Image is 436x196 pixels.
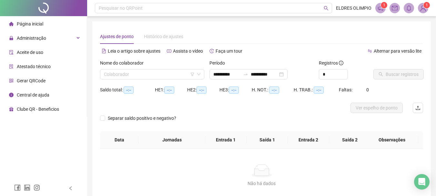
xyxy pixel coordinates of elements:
span: down [197,72,201,76]
span: Faltas: [339,87,353,92]
img: 94728 [418,3,428,13]
span: 0 [366,87,369,92]
div: Não há dados [108,180,415,187]
div: Saldo total: [100,86,155,94]
span: Observações [371,136,413,143]
sup: 1 [381,2,387,8]
div: HE 3: [219,86,252,94]
span: instagram [34,184,40,191]
span: Assista o vídeo [173,48,203,54]
span: --:-- [124,87,134,94]
th: Data [100,131,138,149]
span: Ajustes de ponto [100,34,134,39]
span: to [243,72,248,77]
span: Separar saldo positivo e negativo? [105,115,179,122]
span: Leia o artigo sobre ajustes [108,48,160,54]
span: swap-right [243,72,248,77]
div: HE 2: [187,86,219,94]
span: audit [9,50,14,55]
span: --:-- [229,87,239,94]
span: filter [190,72,194,76]
span: bell [406,5,412,11]
th: Saída 2 [329,131,370,149]
span: Central de ajuda [17,92,49,98]
span: info-circle [339,61,343,65]
span: facebook [14,184,21,191]
span: gift [9,107,14,111]
div: HE 1: [155,86,187,94]
span: search [324,6,329,11]
span: 1 [426,3,428,7]
span: Histórico de ajustes [144,34,183,39]
span: mail [392,5,398,11]
span: Alternar para versão lite [374,48,421,54]
th: Entrada 1 [205,131,247,149]
span: qrcode [9,78,14,83]
span: info-circle [9,93,14,97]
span: Administração [17,36,46,41]
span: 1 [383,3,385,7]
span: Clube QR - Beneficios [17,107,59,112]
span: Gerar QRCode [17,78,46,83]
th: Jornadas [138,131,205,149]
div: Open Intercom Messenger [414,174,430,190]
button: Buscar registros [373,69,424,79]
span: Atestado técnico [17,64,51,69]
span: file-text [102,49,106,53]
th: Observações [366,131,418,149]
span: lock [9,36,14,40]
div: H. TRAB.: [294,86,339,94]
span: Aceite de uso [17,50,43,55]
span: home [9,22,14,26]
th: Saída 1 [247,131,288,149]
span: ELDRES OLIMPIO [336,5,371,12]
button: Ver espelho de ponto [350,103,403,113]
span: history [209,49,214,53]
sup: Atualize o seu contato no menu Meus Dados [423,2,430,8]
label: Nome do colaborador [100,59,148,67]
span: --:-- [269,87,279,94]
span: --:-- [197,87,207,94]
span: solution [9,64,14,69]
span: Página inicial [17,21,43,26]
th: Entrada 2 [288,131,329,149]
span: left [68,186,73,191]
span: swap [368,49,372,53]
span: upload [415,105,421,110]
span: --:-- [314,87,324,94]
span: youtube [167,49,171,53]
span: Faça um tour [216,48,242,54]
span: notification [378,5,383,11]
div: H. NOT.: [252,86,294,94]
span: --:-- [164,87,174,94]
span: linkedin [24,184,30,191]
label: Período [209,59,229,67]
span: Registros [319,59,343,67]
